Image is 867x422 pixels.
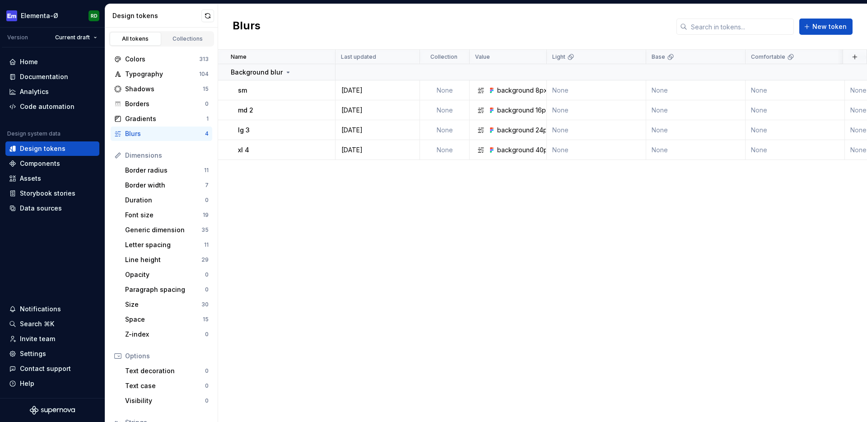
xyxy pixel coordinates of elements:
[646,140,746,160] td: None
[20,144,65,153] div: Design tokens
[125,396,205,405] div: Visibility
[111,112,212,126] a: Gradients1
[206,115,209,122] div: 1
[238,106,253,115] p: md 2
[20,159,60,168] div: Components
[812,22,847,31] span: New token
[125,114,206,123] div: Gradients
[7,34,28,41] div: Version
[55,34,90,41] span: Current draft
[336,106,419,115] div: [DATE]
[231,53,247,61] p: Name
[536,106,550,115] div: 16px
[201,226,209,234] div: 35
[125,181,205,190] div: Border width
[125,285,205,294] div: Paragraph spacing
[125,99,205,108] div: Borders
[336,126,419,135] div: [DATE]
[112,11,201,20] div: Design tokens
[125,151,209,160] div: Dimensions
[125,166,204,175] div: Border radius
[341,53,376,61] p: Last updated
[6,10,17,21] img: e72e9e65-9f43-4cb3-89a7-ea83765f03bf.png
[336,86,419,95] div: [DATE]
[420,140,470,160] td: None
[125,196,205,205] div: Duration
[113,35,158,42] div: All tokens
[121,327,212,342] a: Z-index0
[205,197,209,204] div: 0
[125,129,205,138] div: Blurs
[111,97,212,111] a: Borders0
[21,11,58,20] div: Elementa-Ø
[238,86,247,95] p: sm
[205,397,209,404] div: 0
[111,52,212,66] a: Colors313
[125,240,204,249] div: Letter spacing
[5,186,99,201] a: Storybook stories
[121,297,212,312] a: Size30
[201,256,209,263] div: 29
[20,334,55,343] div: Invite team
[536,126,551,135] div: 24px
[646,80,746,100] td: None
[205,271,209,278] div: 0
[121,208,212,222] a: Font size19
[552,53,565,61] p: Light
[205,182,209,189] div: 7
[5,141,99,156] a: Design tokens
[238,145,249,155] p: xl 4
[20,204,62,213] div: Data sources
[199,70,209,78] div: 104
[646,120,746,140] td: None
[536,145,551,155] div: 40px
[20,72,68,81] div: Documentation
[652,53,665,61] p: Base
[125,70,199,79] div: Typography
[125,300,201,309] div: Size
[231,68,283,77] p: Background blur
[5,332,99,346] a: Invite team
[204,167,209,174] div: 11
[205,367,209,375] div: 0
[121,163,212,178] a: Border radius11
[125,270,205,279] div: Opacity
[20,379,34,388] div: Help
[687,19,794,35] input: Search in tokens...
[125,330,205,339] div: Z-index
[125,381,205,390] div: Text case
[20,189,75,198] div: Storybook stories
[420,100,470,120] td: None
[497,126,534,135] div: background
[5,55,99,69] a: Home
[497,86,534,95] div: background
[5,302,99,316] button: Notifications
[111,127,212,141] a: Blurs4
[746,100,845,120] td: None
[751,53,785,61] p: Comfortable
[5,84,99,99] a: Analytics
[497,145,534,155] div: background
[121,394,212,408] a: Visibility0
[20,305,61,314] div: Notifications
[125,255,201,264] div: Line height
[121,282,212,297] a: Paragraph spacing0
[121,193,212,207] a: Duration0
[547,120,646,140] td: None
[420,120,470,140] td: None
[125,315,203,324] div: Space
[746,80,845,100] td: None
[497,106,534,115] div: background
[203,85,209,93] div: 15
[125,211,203,220] div: Font size
[205,130,209,137] div: 4
[5,99,99,114] a: Code automation
[536,86,547,95] div: 8px
[30,406,75,415] svg: Supernova Logo
[205,100,209,108] div: 0
[20,364,71,373] div: Contact support
[2,6,103,25] button: Elementa-ØRD
[121,379,212,393] a: Text case0
[165,35,210,42] div: Collections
